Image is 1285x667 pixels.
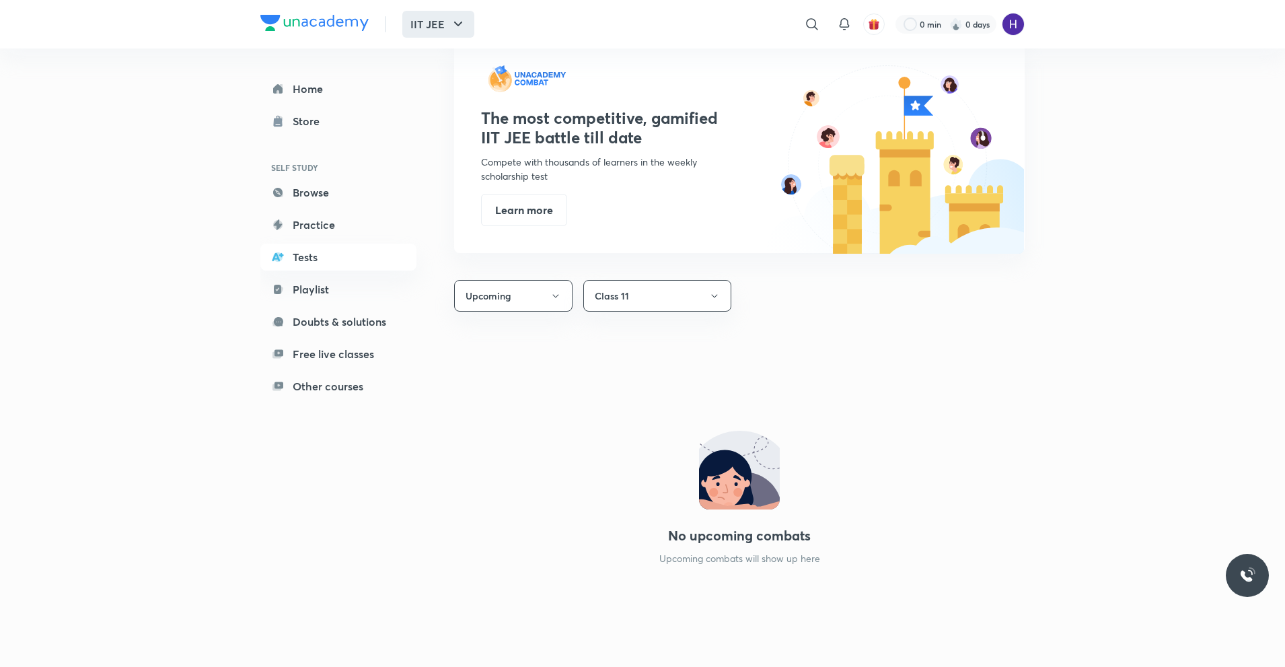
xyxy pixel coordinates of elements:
[260,308,416,335] a: Doubts & solutions
[260,373,416,400] a: Other courses
[949,17,963,31] img: streak
[863,13,885,35] button: avatar
[260,75,416,102] a: Home
[260,276,416,303] a: Playlist
[260,15,369,31] img: Company Logo
[260,15,369,34] a: Company Logo
[699,429,780,510] img: emptystate-combat
[402,11,474,38] button: IIT JEE
[481,194,567,226] button: Learn more
[481,108,722,147] h3: The most competitive, gamified IIT JEE battle till date
[260,108,416,135] a: Store
[260,156,416,179] h6: SELF STUDY
[668,526,811,546] h4: No upcoming combats
[583,280,731,312] button: Class 11
[260,244,416,271] a: Tests
[481,155,722,183] p: Compete with thousands of learners in the weekly scholarship test
[260,211,416,238] a: Practice
[761,52,1030,254] img: combat-background
[868,18,880,30] img: avatar
[454,280,573,312] button: Upcoming
[260,179,416,206] a: Browse
[659,551,820,565] p: Upcoming combats will show up here
[1002,13,1025,36] img: Hitesh Maheshwari
[260,341,416,367] a: Free live classes
[1239,567,1255,584] img: ttu
[481,65,571,92] img: combat-logo
[293,113,328,129] div: Store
